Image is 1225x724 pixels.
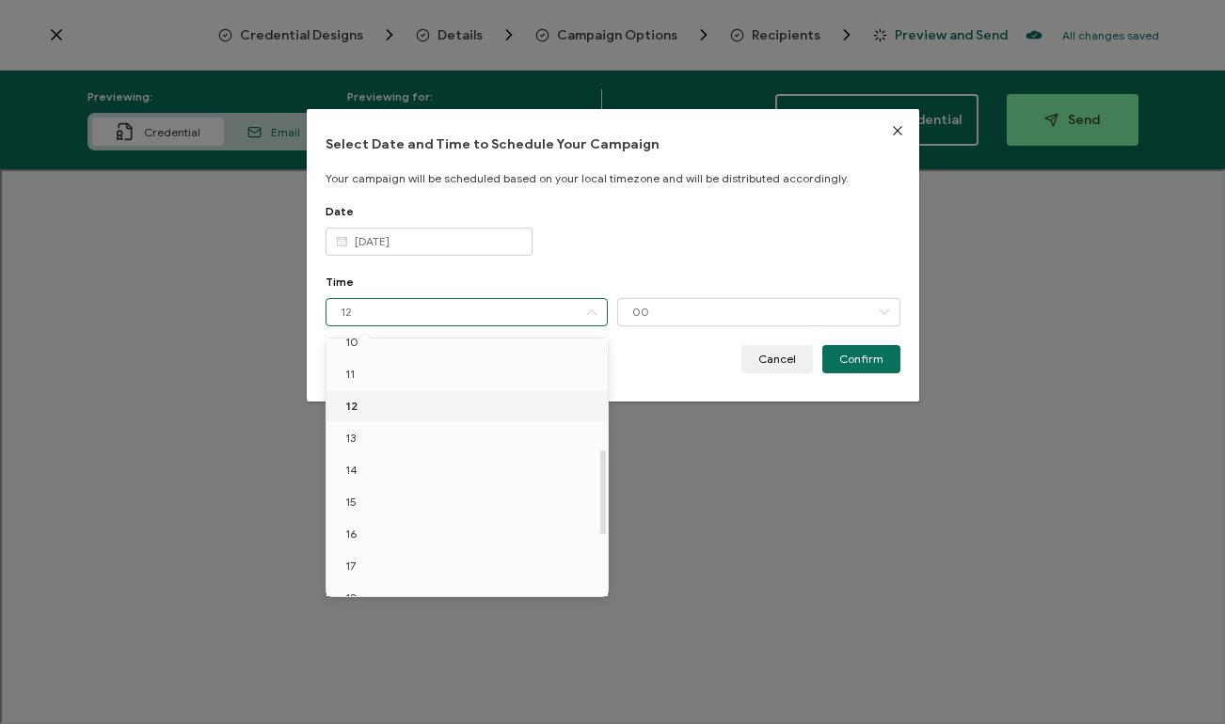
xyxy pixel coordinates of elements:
[345,399,358,413] span: 12
[326,298,609,326] input: Select
[326,137,900,153] h1: Select Date and Time to Schedule Your Campaign
[345,431,356,445] span: 13
[758,354,796,365] span: Cancel
[741,345,813,373] button: Cancel
[345,559,356,573] span: 17
[326,275,354,289] span: Time
[345,463,358,477] span: 14
[326,171,900,185] p: Your campaign will be scheduled based on your local timezone and will be distributed accordingly.
[822,345,900,373] button: Confirm
[839,354,883,365] span: Confirm
[876,109,919,152] button: Close
[326,204,354,218] span: Date
[307,109,919,402] div: dialog
[345,495,357,509] span: 15
[902,512,1225,724] iframe: Chat Widget
[345,367,355,381] span: 11
[345,527,357,541] span: 16
[345,335,358,349] span: 10
[617,298,900,326] input: Select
